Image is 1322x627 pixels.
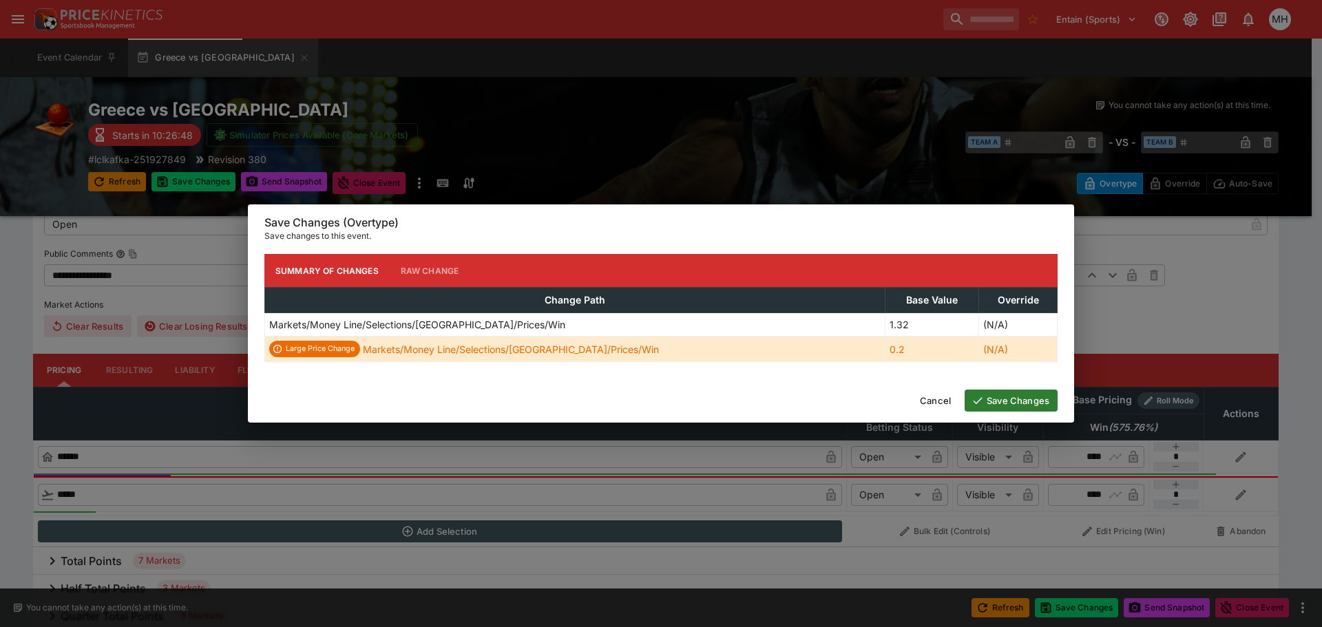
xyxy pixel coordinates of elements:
button: Summary of Changes [264,254,390,287]
p: Markets/Money Line/Selections/[GEOGRAPHIC_DATA]/Prices/Win [363,342,659,357]
h6: Save Changes (Overtype) [264,215,1058,230]
td: 1.32 [885,313,979,337]
th: Base Value [885,288,979,313]
button: Save Changes [965,390,1058,412]
td: (N/A) [979,313,1058,337]
th: Change Path [265,288,885,313]
p: Markets/Money Line/Selections/[GEOGRAPHIC_DATA]/Prices/Win [269,317,565,332]
td: (N/A) [979,337,1058,362]
td: 0.2 [885,337,979,362]
span: Large Price Change [280,343,360,354]
th: Override [979,288,1058,313]
p: Save changes to this event. [264,229,1058,243]
button: Raw Change [390,254,470,287]
button: Cancel [912,390,959,412]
